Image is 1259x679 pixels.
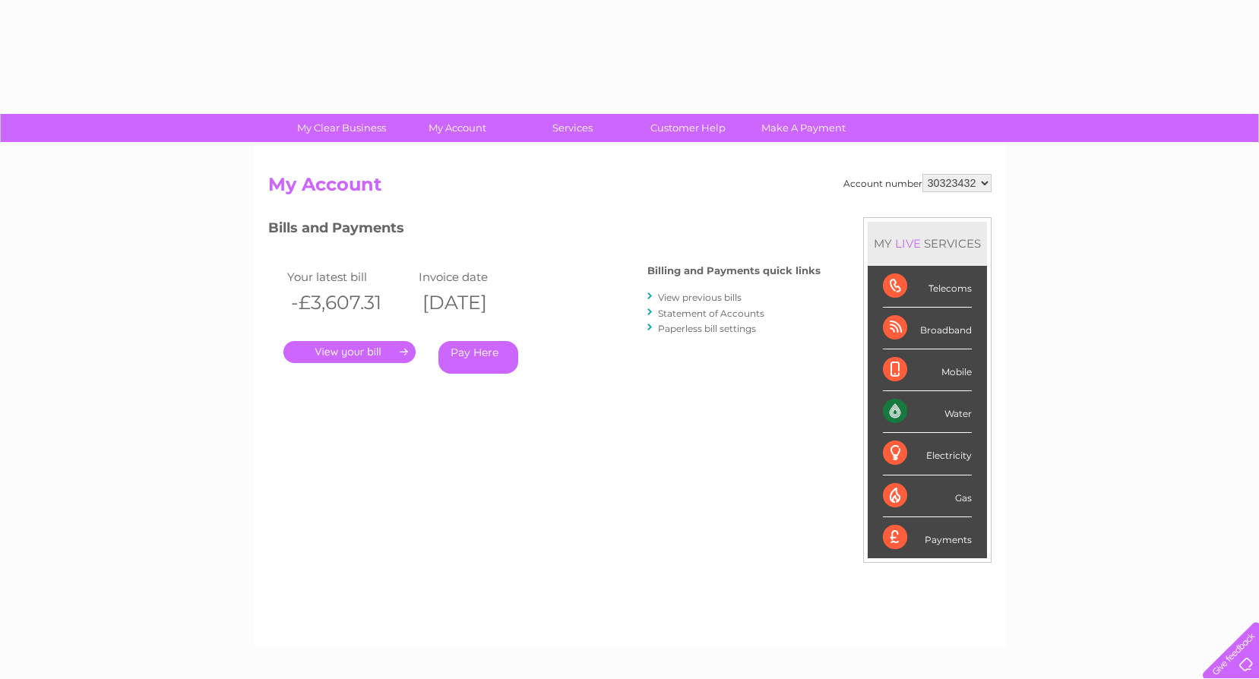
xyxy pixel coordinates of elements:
[883,266,972,308] div: Telecoms
[268,217,821,244] h3: Bills and Payments
[394,114,520,142] a: My Account
[883,475,972,517] div: Gas
[883,391,972,433] div: Water
[658,323,756,334] a: Paperless bill settings
[268,174,992,203] h2: My Account
[868,222,987,265] div: MY SERVICES
[658,292,742,303] a: View previous bills
[883,517,972,558] div: Payments
[279,114,404,142] a: My Clear Business
[883,349,972,391] div: Mobile
[283,267,416,287] td: Your latest bill
[741,114,866,142] a: Make A Payment
[510,114,635,142] a: Services
[415,287,547,318] th: [DATE]
[625,114,751,142] a: Customer Help
[883,433,972,475] div: Electricity
[883,308,972,349] div: Broadband
[843,174,992,192] div: Account number
[415,267,547,287] td: Invoice date
[438,341,518,374] a: Pay Here
[892,236,924,251] div: LIVE
[647,265,821,276] h4: Billing and Payments quick links
[283,341,416,363] a: .
[658,308,764,319] a: Statement of Accounts
[283,287,416,318] th: -£3,607.31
